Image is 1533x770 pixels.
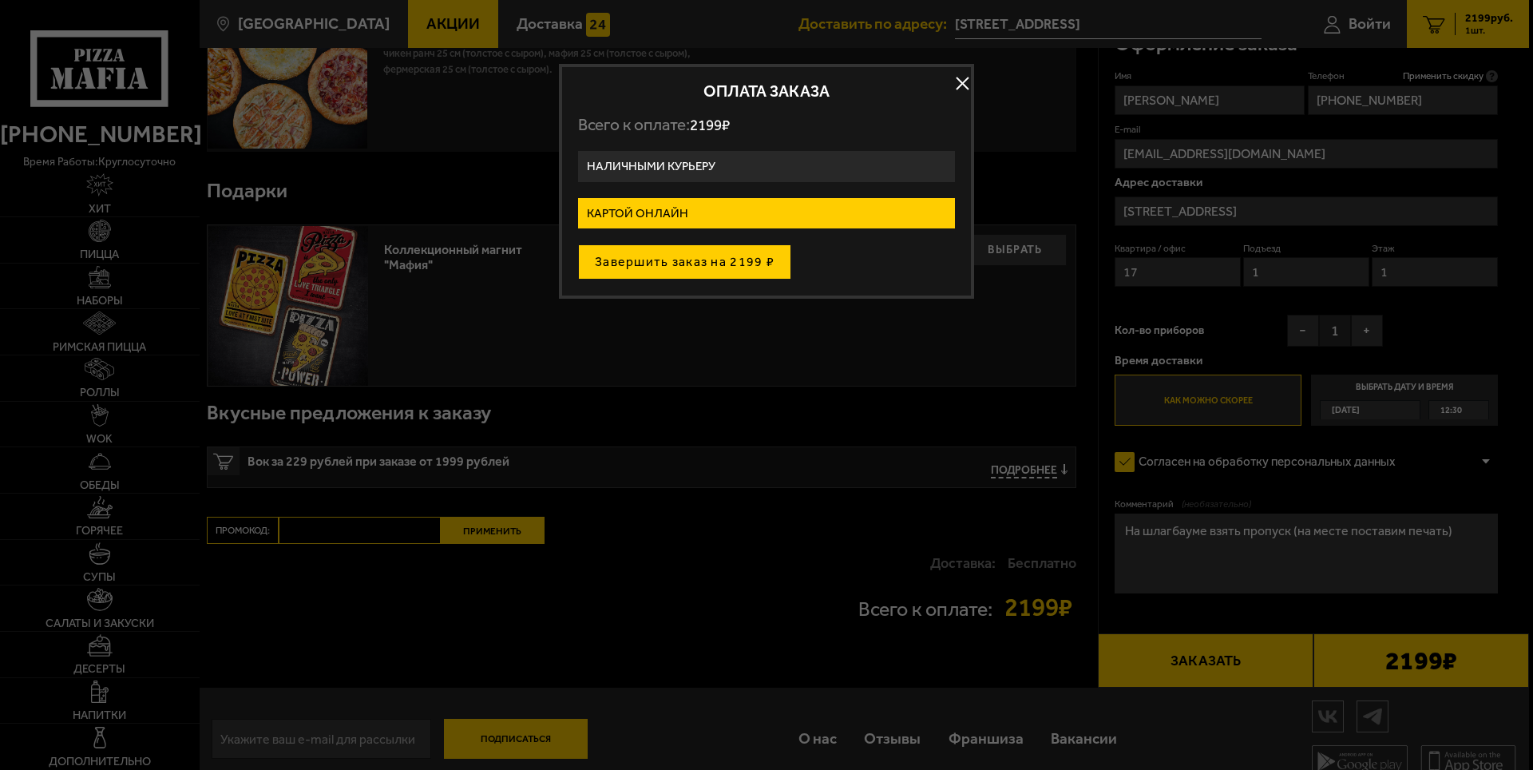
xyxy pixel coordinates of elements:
span: 2199 ₽ [690,116,730,134]
label: Наличными курьеру [578,151,955,182]
label: Картой онлайн [578,198,955,229]
button: Завершить заказ на 2199 ₽ [578,244,791,280]
p: Всего к оплате: [578,115,955,135]
h2: Оплата заказа [578,83,955,99]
